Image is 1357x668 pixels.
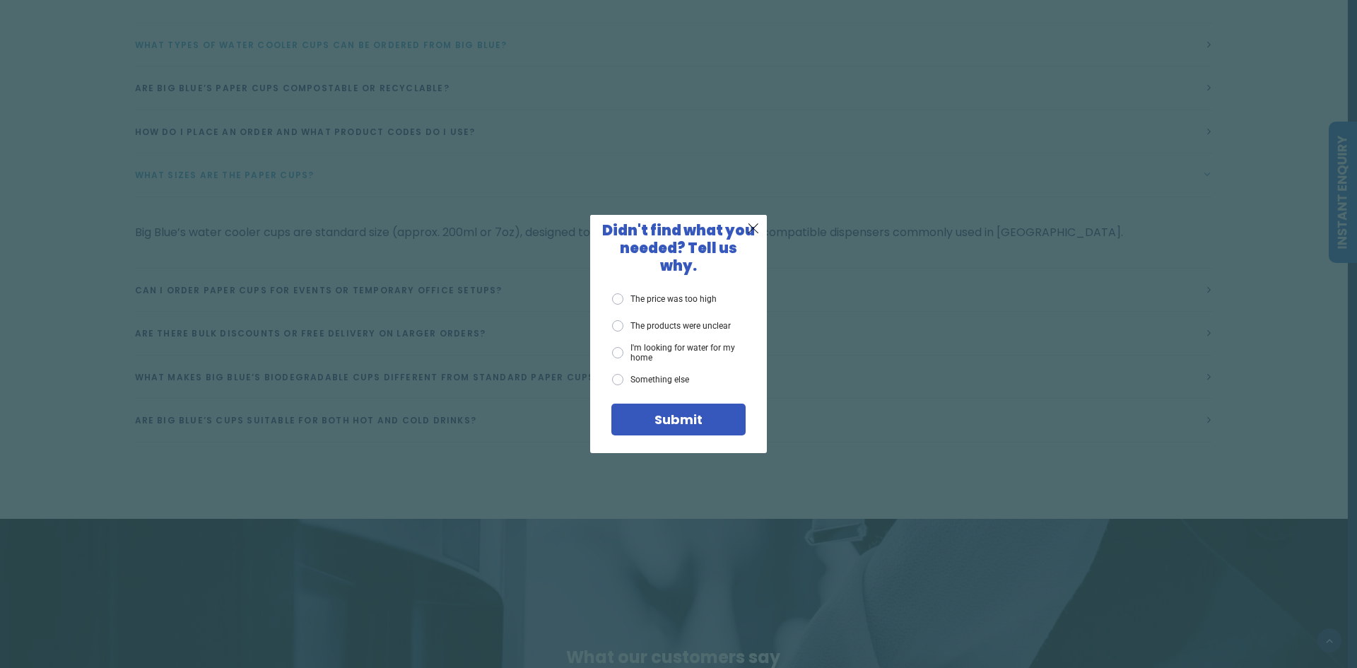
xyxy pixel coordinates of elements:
[612,320,731,332] label: The products were unclear
[1264,575,1337,648] iframe: Chatbot
[612,343,746,363] label: I'm looking for water for my home
[747,219,760,237] span: X
[602,221,755,276] span: Didn't find what you needed? Tell us why.
[612,293,717,305] label: The price was too high
[612,374,689,385] label: Something else
[654,411,703,428] span: Submit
